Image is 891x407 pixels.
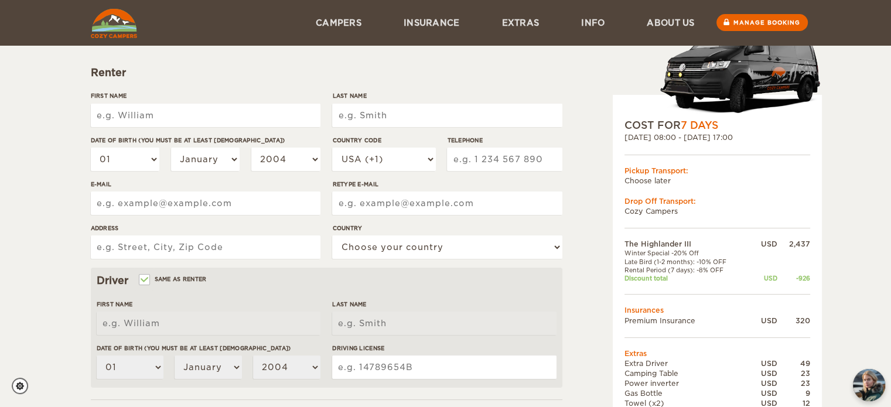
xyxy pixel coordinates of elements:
a: Cookie settings [12,378,36,394]
input: e.g. Street, City, Zip Code [91,235,320,259]
div: Automatic 4x4 [613,18,822,118]
td: Rental Period (7 days): -8% OFF [624,266,750,274]
label: E-mail [91,180,320,189]
label: Date of birth (You must be at least [DEMOGRAPHIC_DATA]) [97,344,320,353]
td: Late Bird (1-2 months): -10% OFF [624,258,750,266]
div: Renter [91,66,562,80]
button: chat-button [853,369,885,401]
div: Drop Off Transport: [624,196,810,206]
td: Winter Special -20% Off [624,249,750,257]
td: Extra Driver [624,358,750,368]
label: Last Name [332,91,562,100]
td: Power inverter [624,378,750,388]
label: Last Name [332,300,556,309]
img: Cozy Campers [91,9,137,38]
span: 7 Days [681,119,718,131]
div: USD [749,239,777,249]
label: First Name [97,300,320,309]
td: Choose later [624,176,810,186]
div: USD [749,388,777,398]
input: e.g. 14789654B [332,355,556,379]
input: e.g. example@example.com [332,191,562,215]
div: 23 [777,368,810,378]
input: e.g. William [97,312,320,335]
div: Driver [97,273,557,288]
div: 49 [777,358,810,368]
div: USD [749,368,777,378]
label: Driving License [332,344,556,353]
input: Same as renter [140,277,148,285]
td: The Highlander III [624,239,750,249]
div: Pickup Transport: [624,166,810,176]
img: Freyja at Cozy Campers [853,369,885,401]
td: Extras [624,348,810,358]
a: Manage booking [716,14,808,31]
td: Camping Table [624,368,750,378]
div: 320 [777,316,810,326]
td: Premium Insurance [624,316,750,326]
div: 9 [777,388,810,398]
input: e.g. example@example.com [91,191,320,215]
label: First Name [91,91,320,100]
div: COST FOR [624,118,810,132]
label: Telephone [447,136,562,145]
input: e.g. William [91,104,320,127]
img: stor-langur-4.png [660,22,822,118]
div: USD [749,378,777,388]
label: Same as renter [140,273,207,285]
input: e.g. Smith [332,312,556,335]
td: Insurances [624,305,810,315]
div: USD [749,274,777,282]
td: Cozy Campers [624,206,810,216]
div: USD [749,358,777,368]
div: 2,437 [777,239,810,249]
td: Gas Bottle [624,388,750,398]
input: e.g. Smith [332,104,562,127]
div: -926 [777,274,810,282]
label: Country Code [332,136,435,145]
label: Retype E-mail [332,180,562,189]
input: e.g. 1 234 567 890 [447,148,562,171]
div: [DATE] 08:00 - [DATE] 17:00 [624,132,810,142]
td: Discount total [624,274,750,282]
label: Address [91,224,320,232]
label: Country [332,224,562,232]
label: Date of birth (You must be at least [DEMOGRAPHIC_DATA]) [91,136,320,145]
div: 23 [777,378,810,388]
div: USD [749,316,777,326]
